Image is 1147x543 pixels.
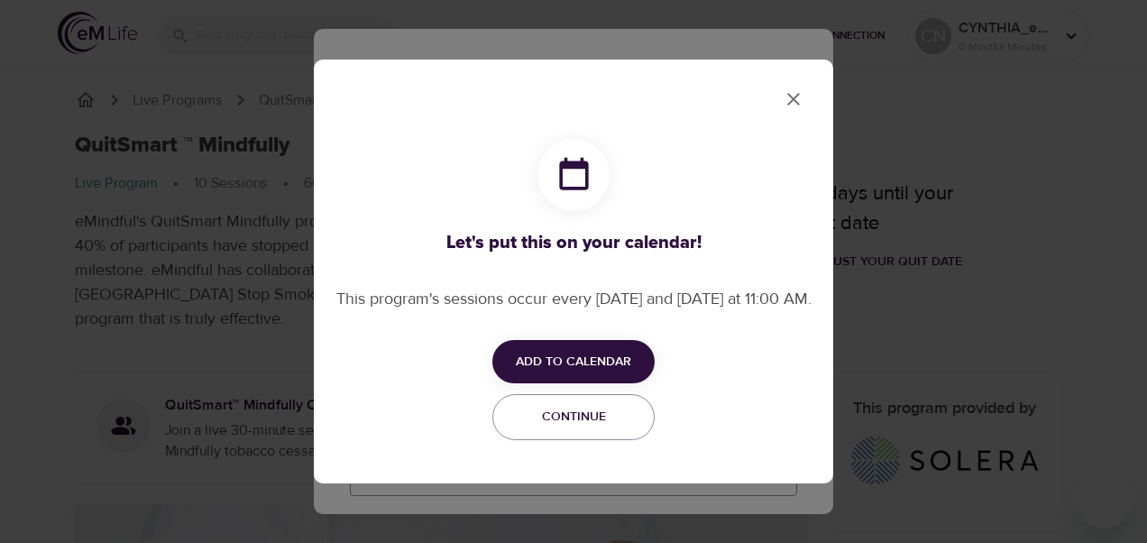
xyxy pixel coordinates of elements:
button: Continue [492,394,655,440]
button: close [772,78,815,121]
p: This program's sessions occur every [DATE] and [DATE] at 11:00 AM. [336,287,812,311]
h3: Let's put this on your calendar! [336,233,812,253]
span: Continue [504,406,643,428]
span: Add to Calendar [516,351,631,373]
button: Add to Calendar [492,340,655,384]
